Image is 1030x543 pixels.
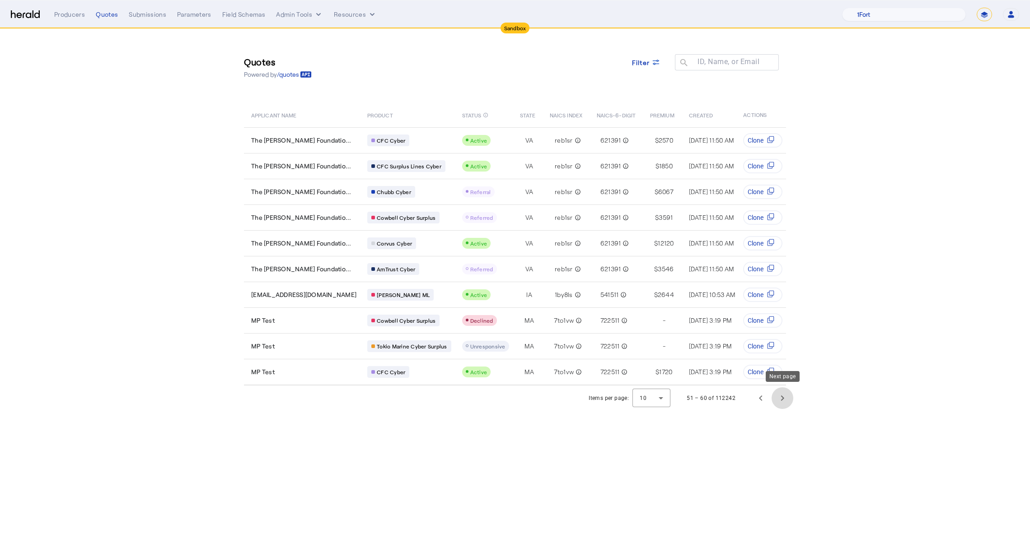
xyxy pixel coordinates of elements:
span: Cowbell Cyber Surplus [377,214,435,221]
button: Clone [743,133,782,148]
span: The [PERSON_NAME] Foundatio... [251,265,351,274]
span: [PERSON_NAME] ML [377,291,430,298]
button: Clone [743,236,782,251]
span: [DATE] 3:19 PM [689,316,732,324]
span: Clone [748,136,763,145]
span: 2644 [658,290,674,299]
span: CFC Cyber [377,137,405,144]
mat-icon: info_outline [573,187,581,196]
span: CFC Cyber [377,368,405,376]
mat-icon: info_outline [621,187,629,196]
span: 621391 [600,187,621,196]
mat-icon: info_outline [619,342,627,351]
span: [DATE] 11:50 AM [689,265,734,273]
span: Clone [748,239,763,248]
div: Items per page: [589,394,629,403]
div: 51 – 60 of 112242 [687,394,735,403]
mat-icon: info_outline [573,213,581,222]
mat-icon: info_outline [574,342,582,351]
span: VA [525,136,534,145]
span: 1850 [659,162,673,171]
img: Herald Logo [11,10,40,19]
span: MP Test [251,342,275,351]
span: reb1sr [555,187,573,196]
span: Clone [748,265,763,274]
span: 3546 [658,265,674,274]
span: reb1sr [555,265,573,274]
span: MP Test [251,367,275,376]
span: MA [524,342,534,351]
span: VA [525,265,534,274]
mat-icon: info_outline [573,162,581,171]
span: The [PERSON_NAME] Foundatio... [251,162,351,171]
mat-icon: info_outline [574,367,582,376]
span: Clone [748,316,763,325]
div: Quotes [96,10,118,19]
button: Resources dropdown menu [334,10,377,19]
mat-icon: info_outline [618,290,627,299]
span: Active [470,369,487,375]
span: [DATE] 3:19 PM [689,368,732,376]
button: Next page [772,387,793,409]
mat-icon: info_outline [619,367,627,376]
div: Submissions [129,10,166,19]
span: 7to1vw [554,342,574,351]
mat-icon: info_outline [621,136,629,145]
span: STATE [520,110,535,119]
span: Clone [748,162,763,171]
span: CFC Surplus Lines Cyber [377,162,441,170]
button: Clone [743,339,782,353]
span: [EMAIL_ADDRESS][DOMAIN_NAME] [251,290,356,299]
span: STATUS [462,110,482,119]
a: /quotes [277,70,312,79]
span: Filter [632,58,650,67]
span: MP Test [251,316,275,325]
span: reb1sr [555,162,573,171]
span: Clone [748,290,763,299]
span: [DATE] 3:19 PM [689,342,732,350]
span: MA [524,316,534,325]
span: $ [654,290,658,299]
span: VA [525,213,534,222]
span: Clone [748,187,763,196]
div: Next page [766,371,800,382]
span: 541511 [600,290,619,299]
mat-icon: info_outline [573,136,581,145]
button: Previous page [750,387,772,409]
span: 621391 [600,162,621,171]
span: Cowbell Cyber Surplus [377,317,435,324]
span: VA [525,187,534,196]
span: The [PERSON_NAME] Foundatio... [251,136,351,145]
span: The [PERSON_NAME] Foundatio... [251,239,351,248]
span: Clone [748,213,763,222]
mat-icon: search [675,58,690,69]
span: MA [524,367,534,376]
mat-icon: info_outline [573,265,581,274]
span: Chubb Cyber [377,188,411,195]
button: Clone [743,185,782,199]
span: Unresponsive [470,343,506,349]
span: VA [525,239,534,248]
mat-icon: info_outline [574,316,582,325]
span: reb1sr [555,213,573,222]
button: Clone [743,313,782,328]
span: Referred [470,214,493,221]
span: $ [654,239,658,248]
mat-icon: info_outline [573,239,581,248]
span: 722511 [600,316,620,325]
span: NAICS-6-DIGIT [597,110,636,119]
mat-icon: info_outline [483,110,488,120]
span: [DATE] 11:50 AM [689,136,734,144]
span: [DATE] 11:50 AM [689,239,734,247]
span: Referred [470,266,493,272]
button: Clone [743,288,782,302]
table: Table view of all quotes submitted by your platform [244,102,922,385]
span: Active [470,292,487,298]
span: [DATE] 11:50 AM [689,188,734,195]
mat-icon: info_outline [619,316,627,325]
button: Clone [743,159,782,173]
button: Clone [743,262,782,276]
span: Clone [748,367,763,376]
span: Active [470,240,487,246]
span: Tokio Marine Cyber Surplus [377,343,447,350]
